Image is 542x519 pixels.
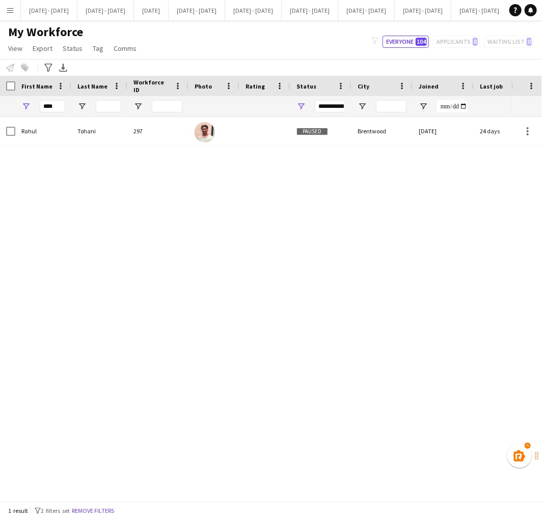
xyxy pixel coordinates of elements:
[395,1,451,20] button: [DATE] - [DATE]
[451,1,508,20] button: [DATE] - [DATE]
[71,117,127,145] div: Tohani
[114,44,137,53] span: Comms
[296,102,306,111] button: Open Filter Menu
[8,44,22,53] span: View
[358,102,367,111] button: Open Filter Menu
[338,1,395,20] button: [DATE] - [DATE]
[110,42,141,55] a: Comms
[133,102,143,111] button: Open Filter Menu
[33,44,52,53] span: Export
[351,117,413,145] div: Brentwood
[246,82,265,90] span: Rating
[474,117,535,145] div: 24 days
[77,82,107,90] span: Last Name
[169,1,225,20] button: [DATE] - [DATE]
[4,42,26,55] a: View
[8,24,83,40] span: My Workforce
[383,36,429,48] button: Everyone104
[93,44,103,53] span: Tag
[77,102,87,111] button: Open Filter Menu
[134,1,169,20] button: [DATE]
[376,100,406,112] input: City Filter Input
[296,82,316,90] span: Status
[195,122,215,142] img: Rahul Tohani
[57,62,69,74] app-action-btn: Export XLSX
[152,100,182,112] input: Workforce ID Filter Input
[413,117,474,145] div: [DATE]
[358,82,369,90] span: City
[437,100,468,112] input: Joined Filter Input
[21,82,52,90] span: First Name
[416,38,427,46] span: 104
[419,102,428,111] button: Open Filter Menu
[296,128,328,135] span: Paused
[96,100,121,112] input: Last Name Filter Input
[15,117,71,145] div: Rahul
[195,82,212,90] span: Photo
[40,100,65,112] input: First Name Filter Input
[21,1,77,20] button: [DATE] - [DATE]
[77,1,134,20] button: [DATE] - [DATE]
[59,42,87,55] a: Status
[21,102,31,111] button: Open Filter Menu
[41,507,70,514] span: 2 filters set
[127,117,188,145] div: 297
[70,505,116,516] button: Remove filters
[225,1,282,20] button: [DATE] - [DATE]
[89,42,107,55] a: Tag
[419,82,439,90] span: Joined
[282,1,338,20] button: [DATE] - [DATE]
[42,62,55,74] app-action-btn: Advanced filters
[63,44,83,53] span: Status
[480,82,503,90] span: Last job
[29,42,57,55] a: Export
[133,78,170,94] span: Workforce ID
